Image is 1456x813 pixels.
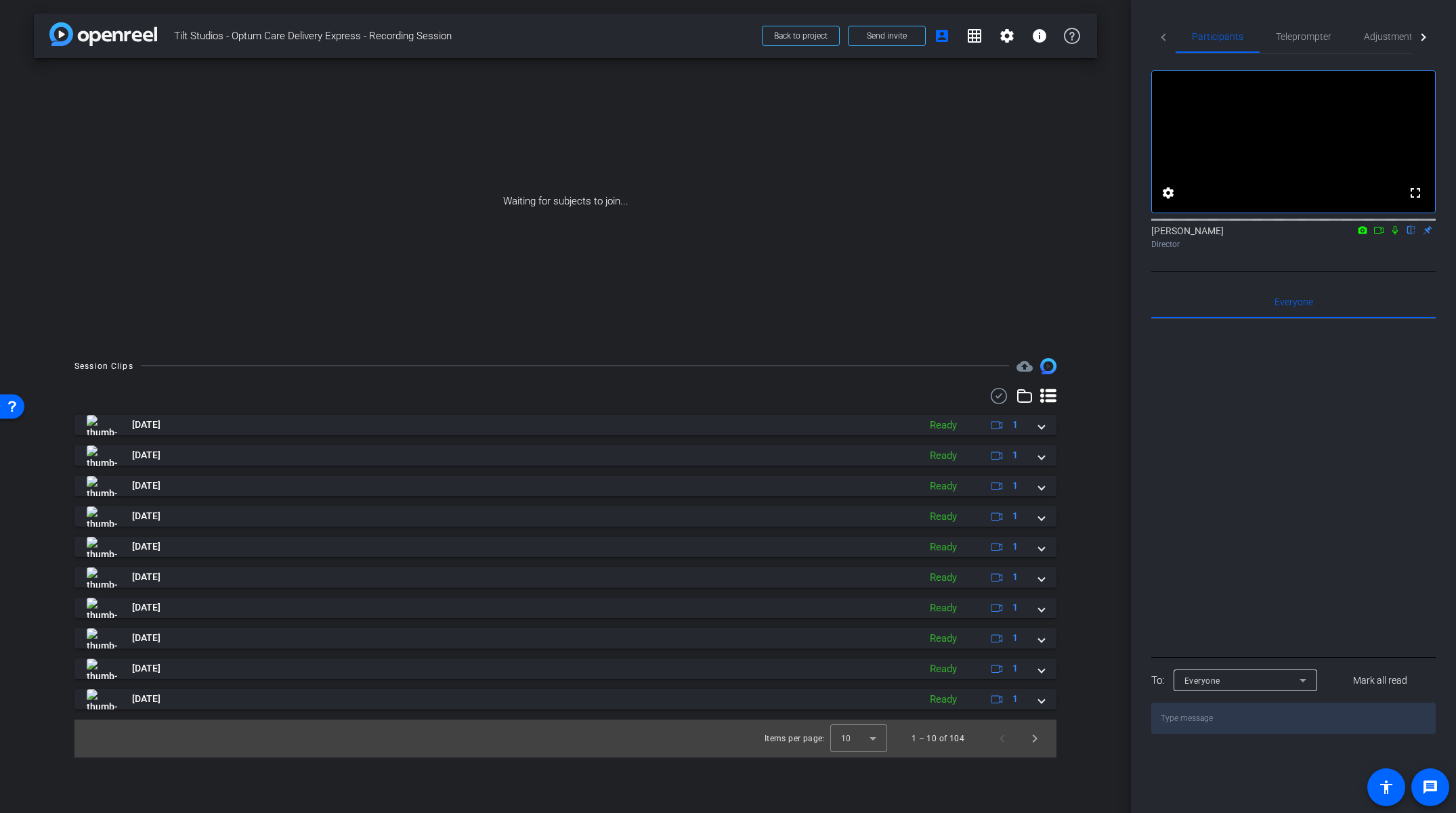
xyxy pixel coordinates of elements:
[1019,722,1051,755] button: Next page
[923,661,964,677] div: Ready
[1422,779,1438,795] mat-icon: message
[87,476,117,496] img: thumb-nail
[1353,674,1407,688] span: Mark all read
[999,28,1015,44] mat-icon: settings
[132,540,160,554] span: [DATE]
[1364,32,1417,41] span: Adjustments
[923,509,964,525] div: Ready
[74,445,1056,466] mat-expansion-panel-header: thumb-nail[DATE]Ready1
[923,692,964,707] div: Ready
[174,22,754,49] span: Tilt Studios - Optum Care Delivery Express - Recording Session
[74,537,1056,557] mat-expansion-panel-header: thumb-nail[DATE]Ready1
[87,628,117,649] img: thumb-nail
[1192,32,1243,41] span: Participants
[1160,185,1176,201] mat-icon: settings
[1276,32,1331,41] span: Teleprompter
[132,509,160,523] span: [DATE]
[132,600,160,615] span: [DATE]
[1403,223,1419,236] mat-icon: flip
[1378,779,1394,795] mat-icon: accessibility
[848,26,926,46] button: Send invite
[966,28,983,44] mat-icon: grid_on
[1012,509,1018,523] span: 1
[1012,661,1018,676] span: 1
[923,570,964,586] div: Ready
[934,28,950,44] mat-icon: account_box
[87,689,117,709] img: thumb-nail
[1012,418,1018,432] span: 1
[774,31,828,41] span: Back to project
[74,628,1056,649] mat-expansion-panel-header: thumb-nail[DATE]Ready1
[765,732,825,745] div: Items per page:
[1151,673,1164,688] div: To:
[923,479,964,494] div: Ready
[87,659,117,679] img: thumb-nail
[1012,448,1018,462] span: 1
[923,540,964,555] div: Ready
[1031,28,1048,44] mat-icon: info
[132,418,160,432] span: [DATE]
[1040,358,1056,374] img: Session clips
[762,26,840,46] button: Back to project
[1016,358,1033,374] span: Destinations for your clips
[1184,676,1220,686] span: Everyone
[87,445,117,466] img: thumb-nail
[87,537,117,557] img: thumb-nail
[74,415,1056,435] mat-expansion-panel-header: thumb-nail[DATE]Ready1
[1016,358,1033,374] mat-icon: cloud_upload
[74,598,1056,618] mat-expansion-panel-header: thumb-nail[DATE]Ready1
[74,476,1056,496] mat-expansion-panel-header: thumb-nail[DATE]Ready1
[1407,185,1423,201] mat-icon: fullscreen
[132,631,160,645] span: [DATE]
[74,506,1056,527] mat-expansion-panel-header: thumb-nail[DATE]Ready1
[74,567,1056,588] mat-expansion-panel-header: thumb-nail[DATE]Ready1
[923,418,964,433] div: Ready
[74,689,1056,709] mat-expansion-panel-header: thumb-nail[DATE]Ready1
[87,567,117,588] img: thumb-nail
[867,30,907,41] span: Send invite
[923,631,964,646] div: Ready
[87,506,117,527] img: thumb-nail
[34,58,1097,345] div: Waiting for subjects to join...
[1012,631,1018,645] span: 1
[923,448,964,464] div: Ready
[1275,297,1313,307] span: Everyone
[132,692,160,706] span: [DATE]
[1012,540,1018,554] span: 1
[912,732,964,745] div: 1 – 10 of 104
[986,722,1019,755] button: Previous page
[87,598,117,618] img: thumb-nail
[87,415,117,435] img: thumb-nail
[132,448,160,462] span: [DATE]
[74,659,1056,679] mat-expansion-panel-header: thumb-nail[DATE]Ready1
[49,22,157,46] img: app-logo
[923,600,964,616] div: Ready
[1012,570,1018,584] span: 1
[1012,692,1018,706] span: 1
[132,570,160,584] span: [DATE]
[1325,668,1436,693] button: Mark all read
[1151,238,1436,250] div: Director
[132,661,160,676] span: [DATE]
[1151,224,1436,250] div: [PERSON_NAME]
[74,359,133,373] div: Session Clips
[1012,600,1018,615] span: 1
[132,479,160,493] span: [DATE]
[1012,479,1018,493] span: 1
